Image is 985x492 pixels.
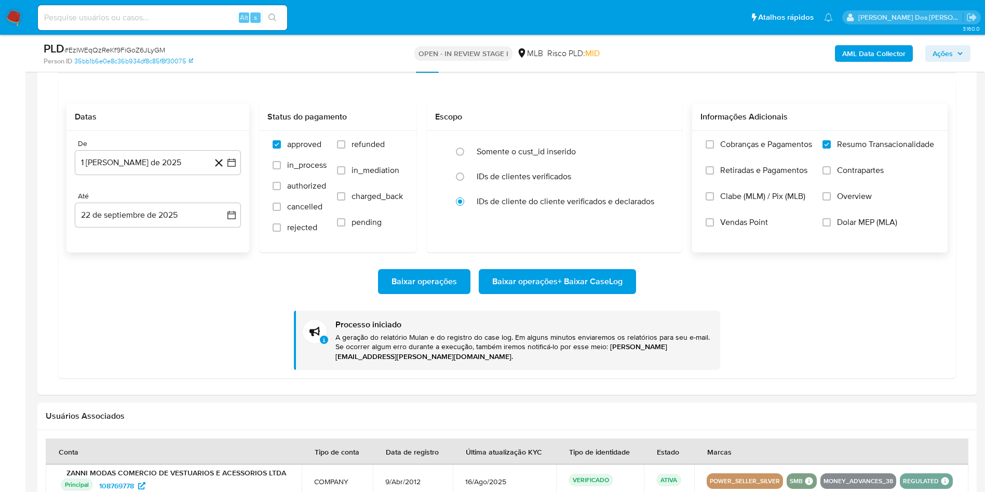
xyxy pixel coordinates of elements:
span: Alt [240,12,248,22]
a: Sair [966,12,977,23]
span: s [254,12,257,22]
p: priscilla.barbante@mercadopago.com.br [858,12,963,22]
a: 35bb1b6e0e8c36b934df8c85f8f30075 [74,57,193,66]
input: Pesquise usuários ou casos... [38,11,287,24]
b: PLD [44,40,64,57]
div: MLB [517,48,543,59]
h2: Usuários Associados [46,411,968,421]
button: AML Data Collector [835,45,913,62]
button: search-icon [262,10,283,25]
p: OPEN - IN REVIEW STAGE I [414,46,512,61]
span: Risco PLD: [547,48,600,59]
b: Person ID [44,57,72,66]
span: 3.160.0 [963,24,980,33]
span: # EzIWEqQzReKf9FiGoZ6JLyGM [64,45,165,55]
span: MID [585,47,600,59]
button: Ações [925,45,970,62]
b: AML Data Collector [842,45,906,62]
span: Atalhos rápidos [758,12,814,23]
a: Notificações [824,13,833,22]
span: Ações [933,45,953,62]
